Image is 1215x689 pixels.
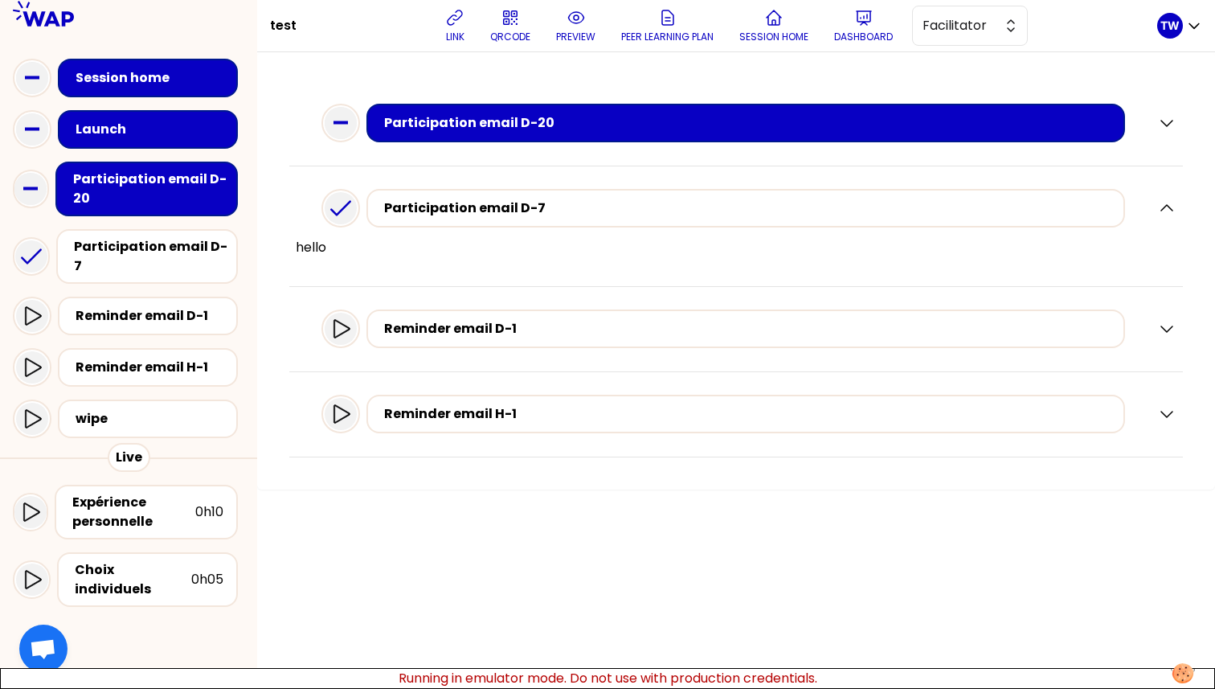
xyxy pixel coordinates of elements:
div: Participation email D-20 [384,113,1117,133]
button: Facilitator [912,6,1028,46]
div: Expérience personnelle [72,493,195,531]
div: Participation email D-20 [73,170,230,208]
div: Reminder email D-1 [384,319,1117,338]
p: hello [296,238,1176,257]
p: preview [556,31,595,43]
button: TW [1157,13,1202,39]
div: wipe [76,409,230,429]
div: 0h05 [191,570,223,589]
div: Live [108,443,150,472]
button: Session home [733,2,815,50]
button: preview [550,2,602,50]
p: Session home [739,31,808,43]
p: Dashboard [834,31,893,43]
p: Peer learning plan [621,31,714,43]
div: Participation email D-7 [74,237,230,276]
div: Reminder email D-1 [76,306,230,326]
div: Reminder email H-1 [384,404,1117,424]
p: QRCODE [490,31,530,43]
p: link [446,31,464,43]
a: Ouvrir le chat [19,625,67,673]
div: Participation email D-7 [384,199,1117,218]
div: Session home [76,68,230,88]
button: Peer learning plan [615,2,720,50]
button: link [439,2,471,50]
div: Choix individuels [75,560,191,599]
p: TW [1160,18,1180,34]
button: Dashboard [828,2,899,50]
span: Facilitator [922,16,995,35]
button: QRCODE [484,2,537,50]
div: 0h10 [195,502,223,522]
div: Reminder email H-1 [76,358,230,377]
div: Launch [76,120,230,139]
